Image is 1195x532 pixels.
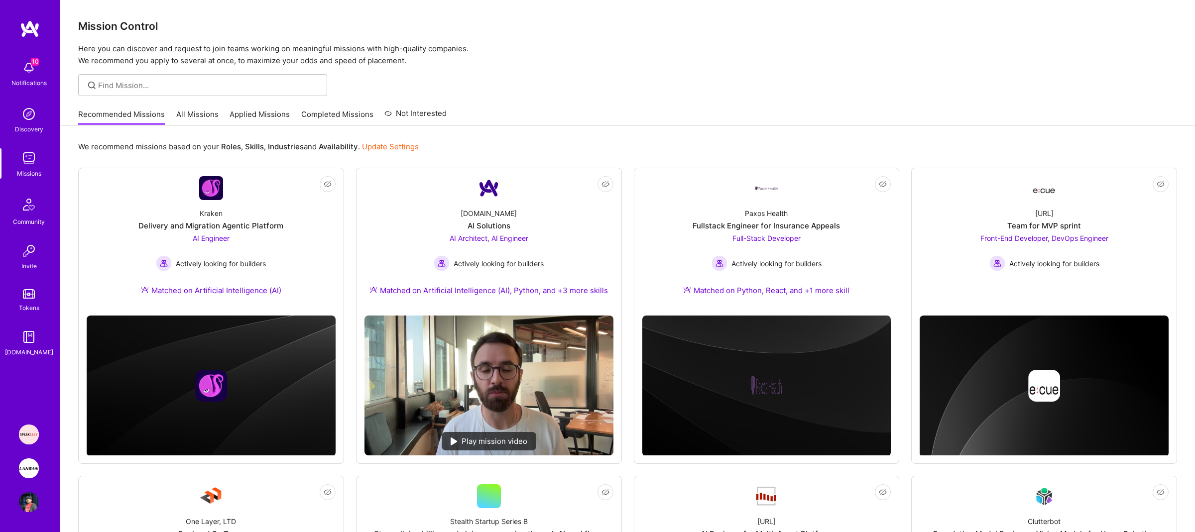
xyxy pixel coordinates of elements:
[989,255,1005,271] img: Actively looking for builders
[369,285,608,296] div: Matched on Artificial Intelligence (AI), Python, and +3 more skills
[601,180,609,188] i: icon EyeClosed
[245,142,264,151] b: Skills
[5,347,53,357] div: [DOMAIN_NAME]
[461,208,517,218] div: [DOMAIN_NAME]
[319,142,358,151] b: Availability
[1032,485,1056,508] img: Company Logo
[19,241,39,261] img: Invite
[78,43,1177,67] p: Here you can discover and request to join teams working on meaningful missions with high-quality ...
[683,286,691,294] img: Ateam Purple Icon
[1157,488,1165,496] i: icon EyeClosed
[1009,258,1099,269] span: Actively looking for builders
[19,148,39,168] img: teamwork
[176,109,219,125] a: All Missions
[87,316,336,456] img: cover
[156,255,172,271] img: Actively looking for builders
[19,303,39,313] div: Tokens
[920,316,1169,456] img: cover
[362,142,419,151] a: Update Settings
[21,261,37,271] div: Invite
[364,316,613,455] img: No Mission
[221,142,241,151] b: Roles
[16,425,41,444] a: Speakeasy: Software Engineer to help Customers write custom functions
[19,425,39,444] img: Speakeasy: Software Engineer to help Customers write custom functions
[754,486,778,507] img: Company Logo
[642,176,891,308] a: Company LogoPaxos HealthFullstack Engineer for Insurance AppealsFull-Stack Developer Actively loo...
[19,327,39,347] img: guide book
[230,109,290,125] a: Applied Missions
[324,488,332,496] i: icon EyeClosed
[434,255,450,271] img: Actively looking for builders
[712,255,727,271] img: Actively looking for builders
[268,142,304,151] b: Industries
[754,186,778,191] img: Company Logo
[1028,516,1061,527] div: Clutterbot
[16,458,41,478] a: Langan: AI-Copilot for Environmental Site Assessment
[13,216,45,227] div: Community
[141,285,281,296] div: Matched on Artificial Intelligence (AI)
[757,516,776,527] div: [URL]
[879,488,887,496] i: icon EyeClosed
[879,180,887,188] i: icon EyeClosed
[199,484,223,508] img: Company Logo
[1035,208,1054,218] div: [URL]
[750,370,782,402] img: Company logo
[141,286,149,294] img: Ateam Purple Icon
[1032,179,1056,197] img: Company Logo
[98,80,320,91] input: Find Mission...
[31,58,39,66] span: 10
[477,176,501,200] img: Company Logo
[23,289,35,299] img: tokens
[601,488,609,496] i: icon EyeClosed
[364,176,613,308] a: Company Logo[DOMAIN_NAME]AI SolutionsAI Architect, AI Engineer Actively looking for buildersActiv...
[1157,180,1165,188] i: icon EyeClosed
[384,107,447,125] a: Not Interested
[15,124,43,134] div: Discovery
[683,285,849,296] div: Matched on Python, React, and +1 more skill
[17,193,41,216] img: Community
[451,437,458,445] img: play
[20,20,40,38] img: logo
[1028,370,1060,402] img: Company logo
[86,80,98,91] i: icon SearchGrey
[980,234,1108,242] span: Front-End Developer, DevOps Engineer
[301,109,373,125] a: Completed Missions
[19,58,39,78] img: bell
[199,176,223,200] img: Company Logo
[324,180,332,188] i: icon EyeClosed
[693,220,840,231] div: Fullstack Engineer for Insurance Appeals
[450,516,528,527] div: Stealth Startup Series B
[195,370,227,402] img: Company logo
[450,234,528,242] span: AI Architect, AI Engineer
[732,234,801,242] span: Full-Stack Developer
[1007,220,1081,231] div: Team for MVP sprint
[16,492,41,512] a: User Avatar
[200,208,223,218] div: Kraken
[193,234,230,242] span: AI Engineer
[87,176,336,308] a: Company LogoKrakenDelivery and Migration Agentic PlatformAI Engineer Actively looking for builder...
[442,432,536,450] div: Play mission video
[19,458,39,478] img: Langan: AI-Copilot for Environmental Site Assessment
[186,516,236,527] div: One Layer, LTD
[78,141,419,152] p: We recommend missions based on your , , and .
[176,258,266,269] span: Actively looking for builders
[19,104,39,124] img: discovery
[138,220,283,231] div: Delivery and Migration Agentic Platform
[642,316,891,456] img: cover
[468,220,510,231] div: AI Solutions
[369,286,377,294] img: Ateam Purple Icon
[920,176,1169,308] a: Company Logo[URL]Team for MVP sprintFront-End Developer, DevOps Engineer Actively looking for bui...
[19,492,39,512] img: User Avatar
[11,78,47,88] div: Notifications
[731,258,822,269] span: Actively looking for builders
[17,168,41,179] div: Missions
[454,258,544,269] span: Actively looking for builders
[78,20,1177,32] h3: Mission Control
[745,208,788,218] div: Paxos Health
[78,109,165,125] a: Recommended Missions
